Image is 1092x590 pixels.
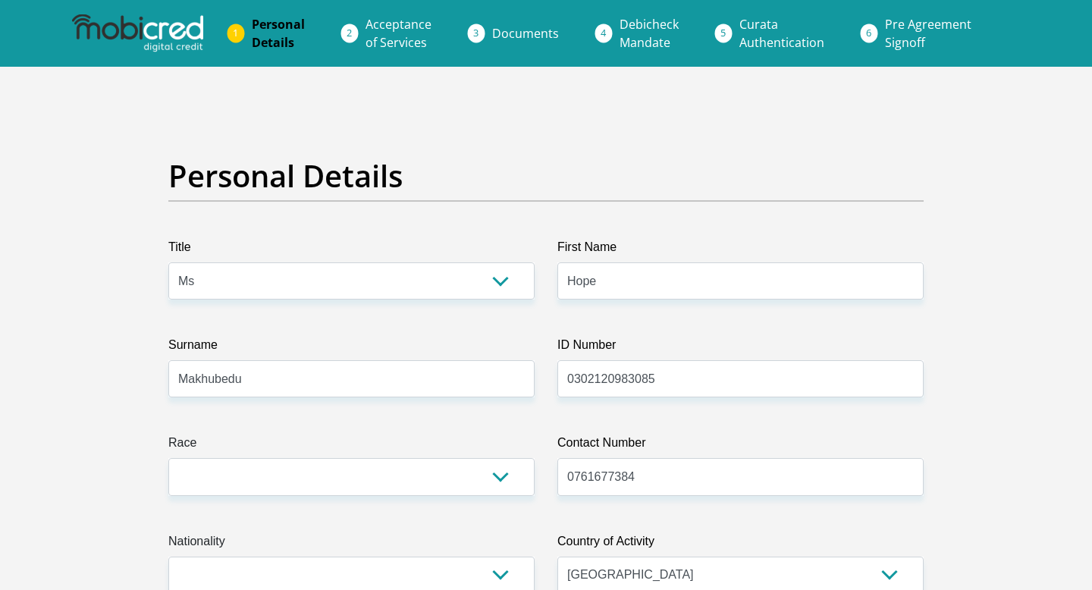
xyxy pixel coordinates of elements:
a: Pre AgreementSignoff [873,9,984,58]
label: Surname [168,336,535,360]
label: Country of Activity [557,532,924,557]
input: ID Number [557,360,924,397]
a: Acceptanceof Services [353,9,444,58]
input: Surname [168,360,535,397]
span: Curata Authentication [739,16,824,51]
label: ID Number [557,336,924,360]
h2: Personal Details [168,158,924,194]
a: DebicheckMandate [607,9,691,58]
label: Contact Number [557,434,924,458]
label: First Name [557,238,924,262]
span: Pre Agreement Signoff [885,16,971,51]
span: Personal Details [252,16,305,51]
label: Race [168,434,535,458]
a: PersonalDetails [240,9,317,58]
a: Documents [480,18,571,49]
label: Nationality [168,532,535,557]
span: Acceptance of Services [366,16,431,51]
span: Documents [492,25,559,42]
label: Title [168,238,535,262]
input: Contact Number [557,458,924,495]
a: CurataAuthentication [727,9,836,58]
span: Debicheck Mandate [620,16,679,51]
input: First Name [557,262,924,300]
img: mobicred logo [72,14,202,52]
